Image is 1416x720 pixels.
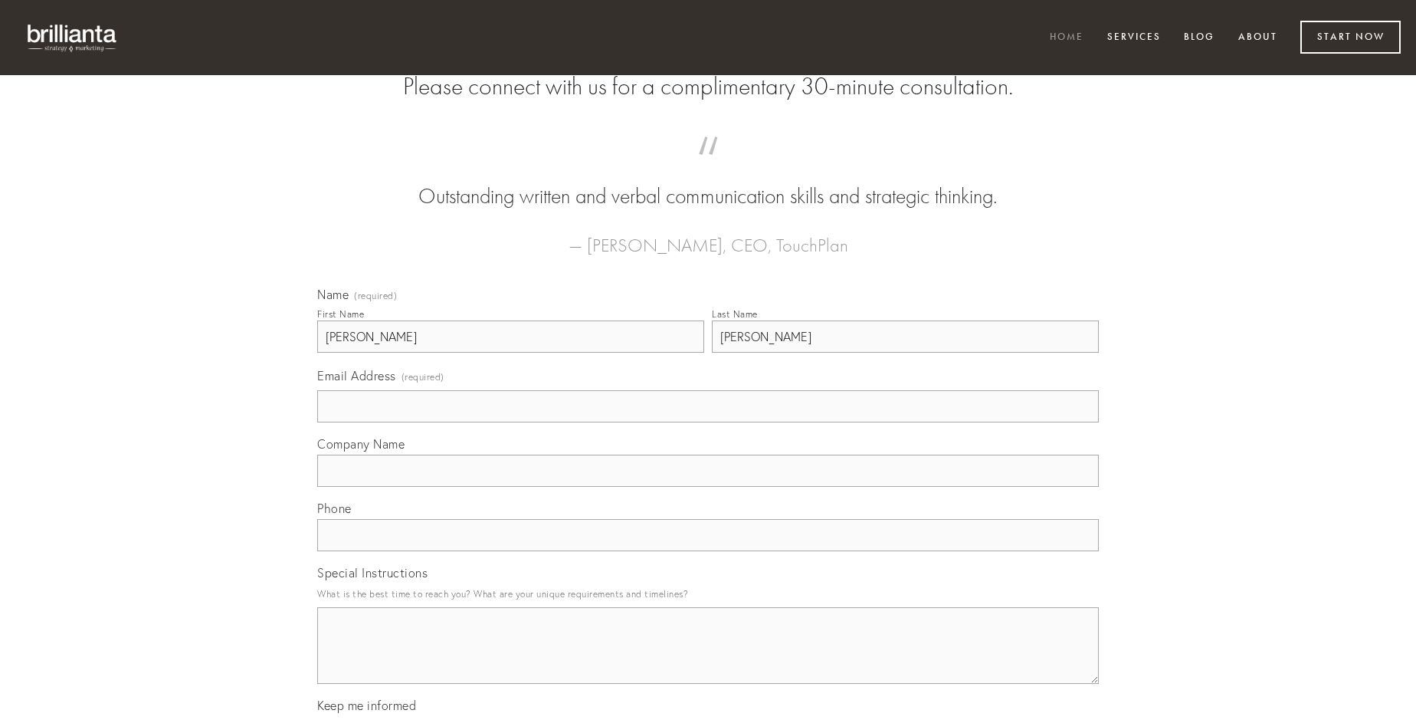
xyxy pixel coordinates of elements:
[342,212,1074,261] figcaption: — [PERSON_NAME], CEO, TouchPlan
[712,308,758,320] div: Last Name
[317,501,352,516] span: Phone
[15,15,130,60] img: brillianta - research, strategy, marketing
[317,308,364,320] div: First Name
[402,367,444,387] span: (required)
[317,584,1099,604] p: What is the best time to reach you? What are your unique requirements and timelines?
[317,72,1099,101] h2: Please connect with us for a complimentary 30-minute consultation.
[354,291,397,301] span: (required)
[1300,21,1401,54] a: Start Now
[1228,25,1287,51] a: About
[1174,25,1224,51] a: Blog
[317,436,405,452] span: Company Name
[1040,25,1093,51] a: Home
[1097,25,1171,51] a: Services
[317,368,396,383] span: Email Address
[317,565,428,580] span: Special Instructions
[342,152,1074,212] blockquote: Outstanding written and verbal communication skills and strategic thinking.
[342,152,1074,182] span: “
[317,698,416,713] span: Keep me informed
[317,287,349,302] span: Name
